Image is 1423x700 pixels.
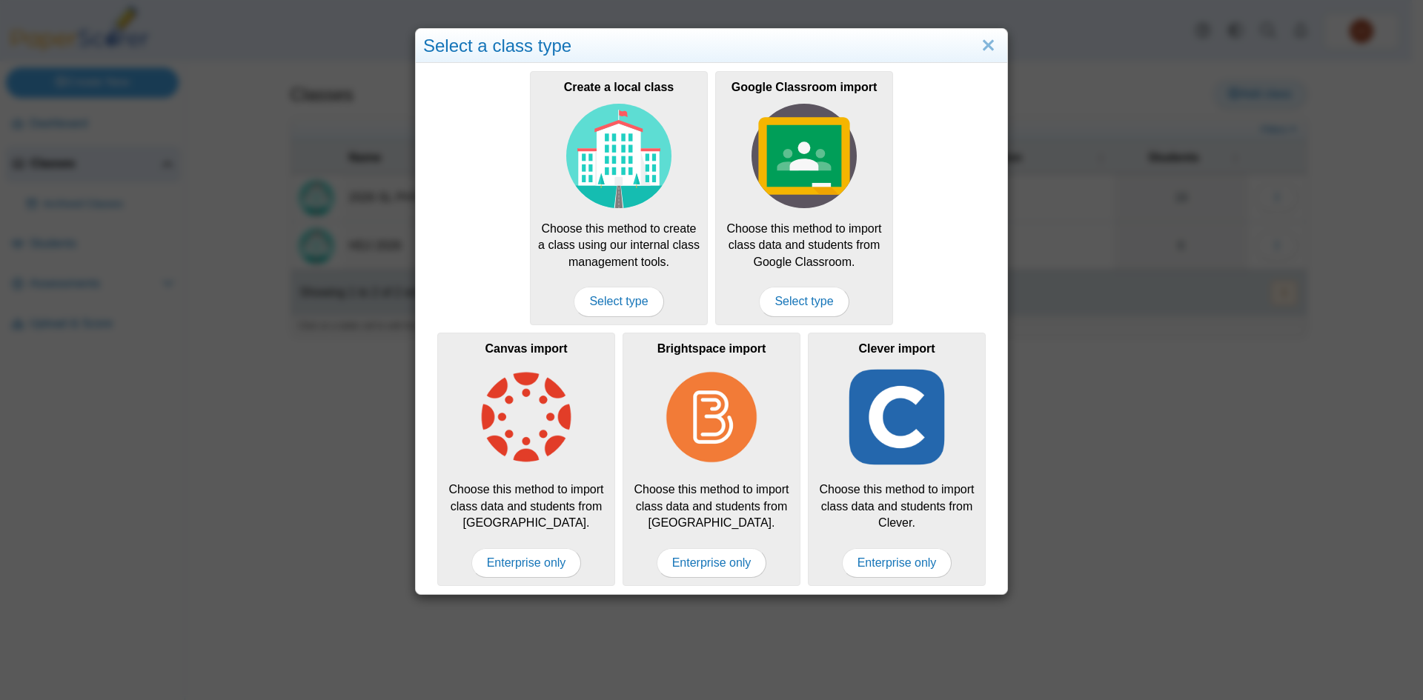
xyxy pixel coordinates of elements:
div: Choose this method to import class data and students from Clever. [808,333,986,586]
span: Select type [759,287,849,316]
div: Choose this method to create a class using our internal class management tools. [530,71,708,324]
a: Create a local class Choose this method to create a class using our internal class management too... [530,71,708,324]
img: class-type-canvas.png [474,364,579,470]
div: Choose this method to import class data and students from [GEOGRAPHIC_DATA]. [623,333,800,586]
b: Canvas import [485,342,567,355]
a: Google Classroom import Choose this method to import class data and students from Google Classroo... [715,71,893,324]
div: Choose this method to import class data and students from Google Classroom. [715,71,893,324]
img: class-type-google-classroom.svg [752,104,857,209]
div: Choose this method to import class data and students from [GEOGRAPHIC_DATA]. [437,333,615,586]
img: class-type-clever.png [844,364,949,470]
span: Enterprise only [471,548,582,578]
span: Enterprise only [657,548,767,578]
b: Create a local class [564,81,674,93]
img: class-type-brightspace.png [659,364,764,470]
b: Clever import [858,342,935,355]
div: Select a class type [416,29,1007,64]
a: Close [977,33,1000,59]
b: Brightspace import [657,342,766,355]
b: Google Classroom import [732,81,877,93]
img: class-type-local.svg [566,104,671,209]
span: Select type [574,287,663,316]
span: Enterprise only [842,548,952,578]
